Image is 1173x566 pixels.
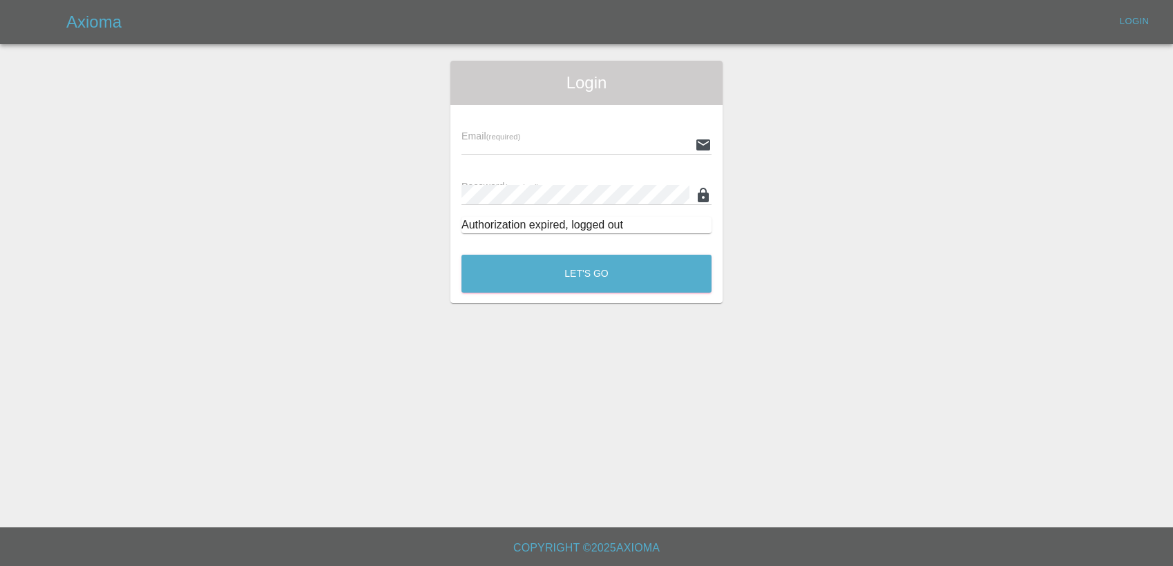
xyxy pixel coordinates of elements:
[486,133,521,141] small: (required)
[66,11,122,33] h5: Axioma
[461,72,712,94] span: Login
[11,538,1162,558] h6: Copyright © 2025 Axioma
[461,217,712,233] div: Authorization expired, logged out
[461,130,520,141] span: Email
[505,183,540,191] small: (required)
[461,255,712,293] button: Let's Go
[1112,11,1156,32] a: Login
[461,181,539,192] span: Password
